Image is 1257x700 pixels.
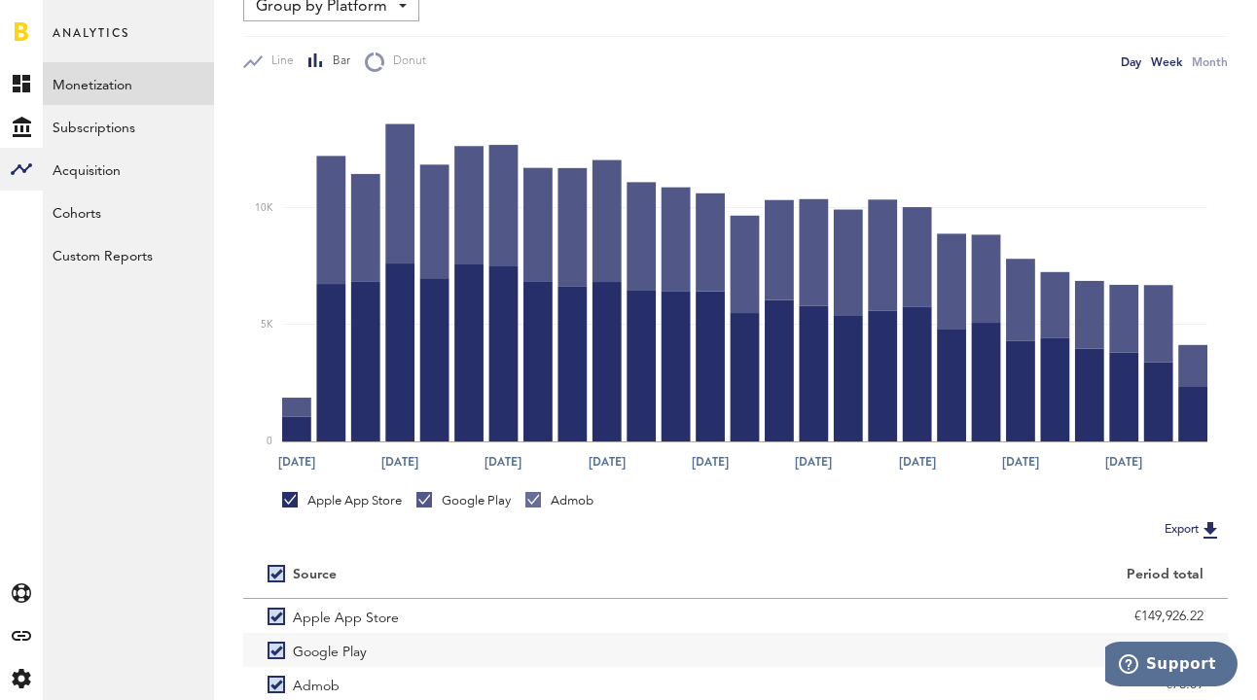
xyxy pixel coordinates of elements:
[282,492,402,509] div: Apple App Store
[1002,453,1039,471] text: [DATE]
[1199,518,1222,542] img: Export
[293,599,399,633] span: Apple App Store
[760,636,1203,665] div: €111,973.25
[589,453,626,471] text: [DATE]
[1121,52,1141,72] div: Day
[293,567,337,583] div: Source
[760,567,1203,583] div: Period total
[381,453,418,471] text: [DATE]
[1105,453,1142,471] text: [DATE]
[485,453,521,471] text: [DATE]
[53,21,129,62] span: Analytics
[384,53,426,70] span: Donut
[43,191,214,233] a: Cohorts
[43,233,214,276] a: Custom Reports
[267,437,272,446] text: 0
[1192,52,1228,72] div: Month
[261,320,273,330] text: 5K
[278,453,315,471] text: [DATE]
[1151,52,1182,72] div: Week
[1159,517,1228,542] button: Export
[293,633,367,667] span: Google Play
[43,105,214,148] a: Subscriptions
[525,492,593,509] div: Admob
[416,492,511,509] div: Google Play
[263,53,294,70] span: Line
[760,602,1203,631] div: €149,926.22
[795,453,832,471] text: [DATE]
[1105,642,1238,690] iframe: Opens a widget where you can find more information
[255,203,273,213] text: 10K
[760,670,1203,699] div: €78.09
[43,148,214,191] a: Acquisition
[692,453,729,471] text: [DATE]
[43,62,214,105] a: Monetization
[899,453,936,471] text: [DATE]
[324,53,350,70] span: Bar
